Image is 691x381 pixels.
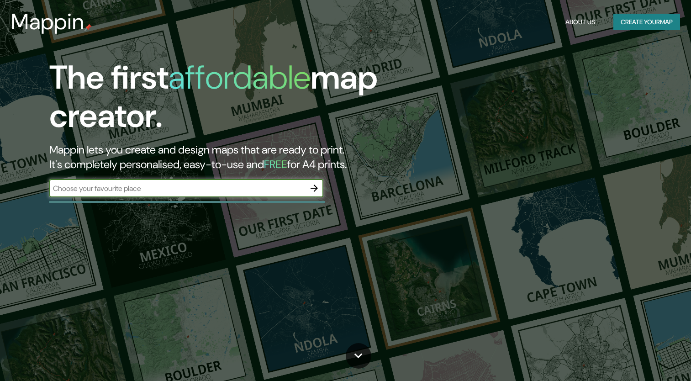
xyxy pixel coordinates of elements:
[49,143,395,172] h2: Mappin lets you create and design maps that are ready to print. It's completely personalised, eas...
[613,14,680,31] button: Create yourmap
[169,56,311,99] h1: affordable
[11,9,84,35] h3: Mappin
[49,58,395,143] h1: The first map creator.
[84,24,92,31] img: mappin-pin
[562,14,599,31] button: About Us
[264,157,287,171] h5: FREE
[49,183,305,194] input: Choose your favourite place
